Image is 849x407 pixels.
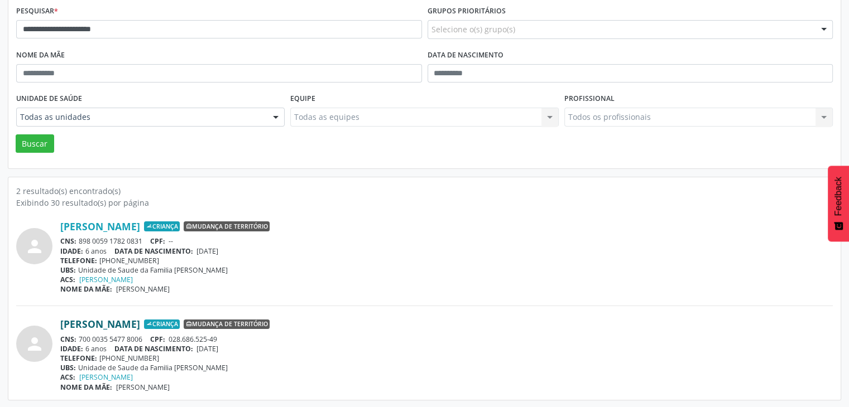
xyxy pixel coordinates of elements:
span: -- [169,236,173,246]
span: TELEFONE: [60,256,97,265]
span: DATA DE NASCIMENTO: [114,246,193,256]
i: person [25,236,45,256]
div: 700 0035 5477 8006 [60,335,833,344]
div: Unidade de Saude da Familia [PERSON_NAME] [60,265,833,275]
span: Criança [144,319,180,330]
div: Exibindo 30 resultado(s) por página [16,197,833,209]
span: UBS: [60,363,76,372]
span: Mudança de território [184,319,270,330]
span: DATA DE NASCIMENTO: [114,344,193,353]
span: Todas as unidades [20,112,262,123]
span: CPF: [150,335,165,344]
button: Buscar [16,134,54,153]
span: 028.686.525-49 [169,335,217,344]
span: Feedback [833,177,843,216]
span: CNS: [60,335,76,344]
div: [PHONE_NUMBER] [60,353,833,363]
span: ACS: [60,372,75,382]
i: person [25,334,45,354]
span: NOME DA MÃE: [60,284,112,294]
span: TELEFONE: [60,353,97,363]
span: Mudança de território [184,221,270,231]
label: Nome da mãe [16,47,65,64]
a: [PERSON_NAME] [79,372,133,382]
a: [PERSON_NAME] [79,275,133,284]
div: 6 anos [60,246,833,256]
label: Grupos prioritários [428,3,506,20]
label: Unidade de saúde [16,90,82,108]
button: Feedback - Mostrar pesquisa [828,166,849,241]
div: [PHONE_NUMBER] [60,256,833,265]
span: [PERSON_NAME] [116,284,170,294]
span: [DATE] [196,246,218,256]
span: IDADE: [60,246,83,256]
label: Data de nascimento [428,47,503,64]
span: CPF: [150,236,165,246]
span: [DATE] [196,344,218,353]
span: Criança [144,221,180,231]
div: 898 0059 1782 0831 [60,236,833,246]
span: Selecione o(s) grupo(s) [431,23,515,35]
span: ACS: [60,275,75,284]
span: UBS: [60,265,76,275]
span: [PERSON_NAME] [116,382,170,392]
span: NOME DA MÃE: [60,382,112,392]
span: IDADE: [60,344,83,353]
a: [PERSON_NAME] [60,318,140,330]
div: Unidade de Saude da Familia [PERSON_NAME] [60,363,833,372]
div: 2 resultado(s) encontrado(s) [16,185,833,197]
label: Pesquisar [16,3,58,20]
div: 6 anos [60,344,833,353]
a: [PERSON_NAME] [60,220,140,232]
label: Equipe [290,90,315,108]
label: Profissional [564,90,615,108]
span: CNS: [60,236,76,246]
